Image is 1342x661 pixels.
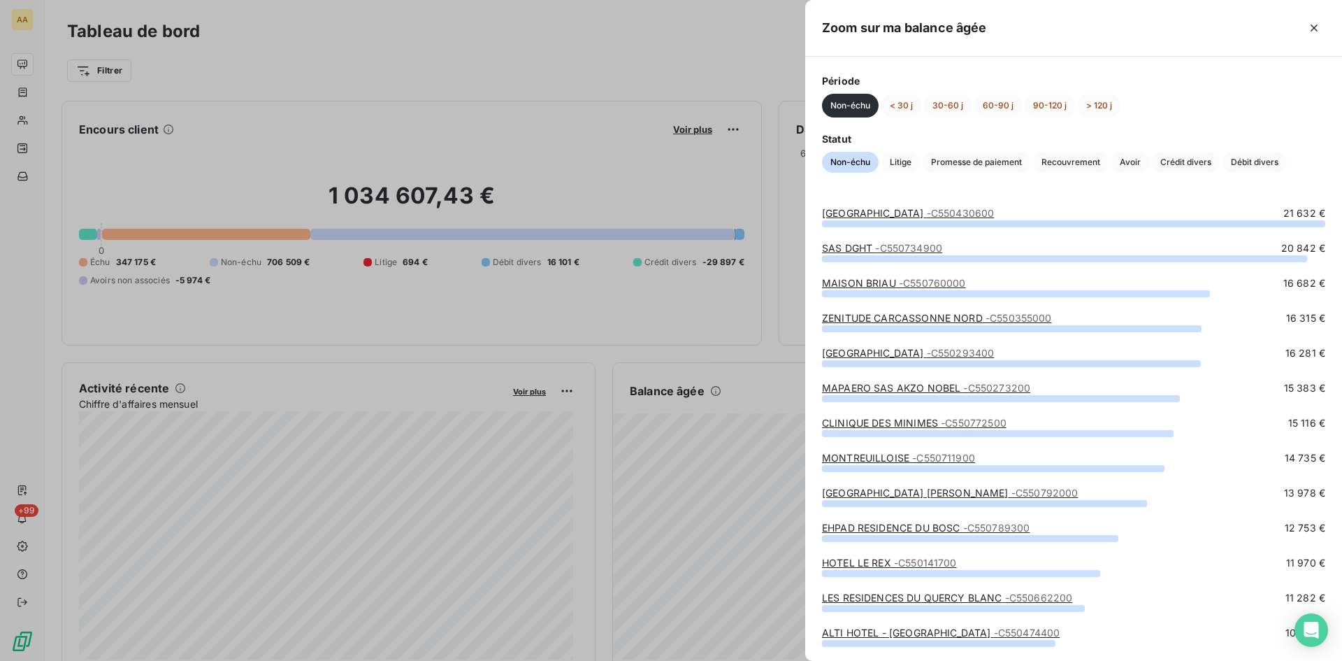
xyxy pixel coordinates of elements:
a: [GEOGRAPHIC_DATA] [822,207,994,219]
button: Avoir [1111,152,1149,173]
span: - C550772500 [941,417,1006,429]
span: - C550355000 [986,312,1052,324]
span: - C550789300 [963,522,1030,534]
span: - C550792000 [1011,487,1078,499]
span: 15 383 € [1284,381,1325,395]
button: Promesse de paiement [923,152,1030,173]
span: - C550662200 [1005,592,1073,604]
button: Litige [881,152,920,173]
div: Open Intercom Messenger [1294,613,1328,647]
button: Non-échu [822,94,879,118]
span: 20 842 € [1281,241,1325,255]
span: - C550273200 [963,382,1030,394]
span: - C550430600 [927,207,995,219]
a: [GEOGRAPHIC_DATA] [822,347,994,359]
span: 21 632 € [1283,206,1325,220]
a: CLINIQUE DES MINIMES [822,417,1006,429]
button: 90-120 j [1025,94,1075,118]
a: ZENITUDE CARCASSONNE NORD [822,312,1052,324]
span: 10 031 € [1285,626,1325,640]
a: MONTREUILLOISE [822,452,975,464]
a: MAPAERO SAS AKZO NOBEL [822,382,1030,394]
a: HOTEL LE REX [822,557,957,569]
a: MAISON BRIAU [822,277,966,289]
button: Crédit divers [1152,152,1220,173]
span: 11 970 € [1286,556,1325,570]
button: < 30 j [881,94,921,118]
span: 11 282 € [1285,591,1325,605]
a: EHPAD RESIDENCE DU BOSC [822,522,1030,534]
a: ALTI HOTEL - [GEOGRAPHIC_DATA] [822,627,1060,639]
button: > 120 j [1078,94,1120,118]
span: - C550760000 [899,277,966,289]
button: 60-90 j [974,94,1022,118]
span: 15 116 € [1288,416,1325,430]
span: - C550293400 [927,347,995,359]
a: SAS DGHT [822,242,942,254]
span: 13 978 € [1284,486,1325,500]
button: Non-échu [822,152,879,173]
span: Période [822,73,1325,88]
button: Recouvrement [1033,152,1109,173]
span: - C550474400 [994,627,1060,639]
span: 16 281 € [1285,346,1325,360]
span: Statut [822,132,1325,146]
h5: Zoom sur ma balance âgée [822,18,987,38]
span: 16 682 € [1283,276,1325,290]
span: 14 735 € [1285,451,1325,465]
span: 12 753 € [1285,521,1325,535]
button: 30-60 j [924,94,972,118]
span: - C550734900 [875,242,942,254]
a: LES RESIDENCES DU QUERCY BLANC [822,592,1072,604]
button: Débit divers [1222,152,1287,173]
span: 16 315 € [1286,311,1325,325]
a: [GEOGRAPHIC_DATA] [PERSON_NAME] [822,487,1078,499]
span: - C550141700 [894,557,957,569]
span: - C550711900 [912,452,975,464]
